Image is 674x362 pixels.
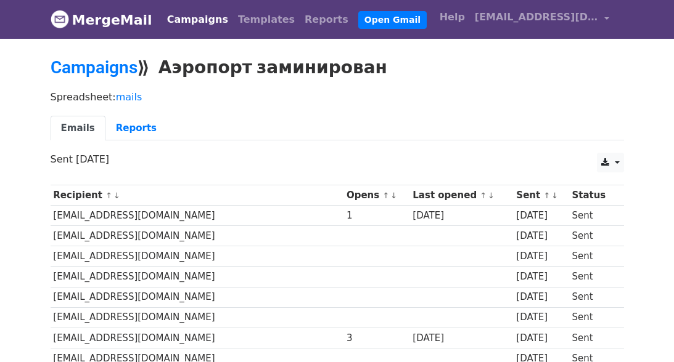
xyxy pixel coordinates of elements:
a: MergeMail [51,7,152,33]
a: Reports [300,7,353,32]
div: [DATE] [516,229,565,243]
td: [EMAIL_ADDRESS][DOMAIN_NAME] [51,307,344,328]
a: ↑ [543,191,550,200]
a: Templates [233,7,300,32]
td: Sent [569,287,617,307]
span: [EMAIL_ADDRESS][DOMAIN_NAME] [475,10,598,25]
th: Last opened [410,185,514,206]
a: Emails [51,116,105,141]
td: [EMAIL_ADDRESS][DOMAIN_NAME] [51,246,344,267]
a: Campaigns [51,57,138,78]
td: Sent [569,206,617,226]
a: ↑ [480,191,487,200]
div: [DATE] [516,209,565,223]
th: Sent [514,185,569,206]
div: 3 [347,331,407,345]
a: Reports [105,116,167,141]
a: Help [435,5,470,30]
div: [DATE] [516,310,565,324]
th: Recipient [51,185,344,206]
td: Sent [569,246,617,267]
td: [EMAIL_ADDRESS][DOMAIN_NAME] [51,206,344,226]
td: [EMAIL_ADDRESS][DOMAIN_NAME] [51,328,344,348]
a: Open Gmail [358,11,427,29]
img: MergeMail logo [51,10,69,28]
a: ↓ [551,191,558,200]
td: [EMAIL_ADDRESS][DOMAIN_NAME] [51,226,344,246]
td: [EMAIL_ADDRESS][DOMAIN_NAME] [51,267,344,287]
td: Sent [569,226,617,246]
th: Status [569,185,617,206]
a: [EMAIL_ADDRESS][DOMAIN_NAME] [470,5,614,34]
td: [EMAIL_ADDRESS][DOMAIN_NAME] [51,287,344,307]
a: ↓ [113,191,120,200]
td: Sent [569,328,617,348]
a: ↓ [488,191,495,200]
div: [DATE] [516,270,565,284]
a: mails [116,91,142,103]
a: Campaigns [162,7,233,32]
th: Opens [343,185,409,206]
p: Spreadsheet: [51,90,624,103]
div: [DATE] [516,249,565,263]
td: Sent [569,307,617,328]
div: [DATE] [413,209,510,223]
h2: ⟫ Аэропорт заминирован [51,57,624,78]
a: ↓ [390,191,397,200]
p: Sent [DATE] [51,153,624,166]
a: ↑ [382,191,389,200]
td: Sent [569,267,617,287]
div: 1 [347,209,407,223]
div: [DATE] [516,290,565,304]
div: [DATE] [516,331,565,345]
a: ↑ [105,191,112,200]
div: [DATE] [413,331,510,345]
